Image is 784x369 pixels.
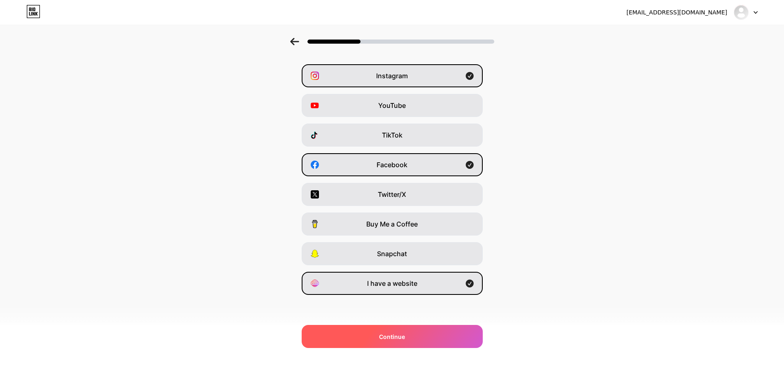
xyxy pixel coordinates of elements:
span: Instagram [376,71,408,81]
span: TikTok [382,130,402,140]
span: Buy Me a Coffee [366,219,418,229]
div: [EMAIL_ADDRESS][DOMAIN_NAME] [626,8,727,17]
span: Twitter/X [378,189,406,199]
span: I have a website [367,278,417,288]
img: ifoncraft [733,5,749,20]
span: Continue [379,332,405,341]
span: Facebook [377,160,407,170]
span: YouTube [378,100,406,110]
span: Snapchat [377,249,407,259]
